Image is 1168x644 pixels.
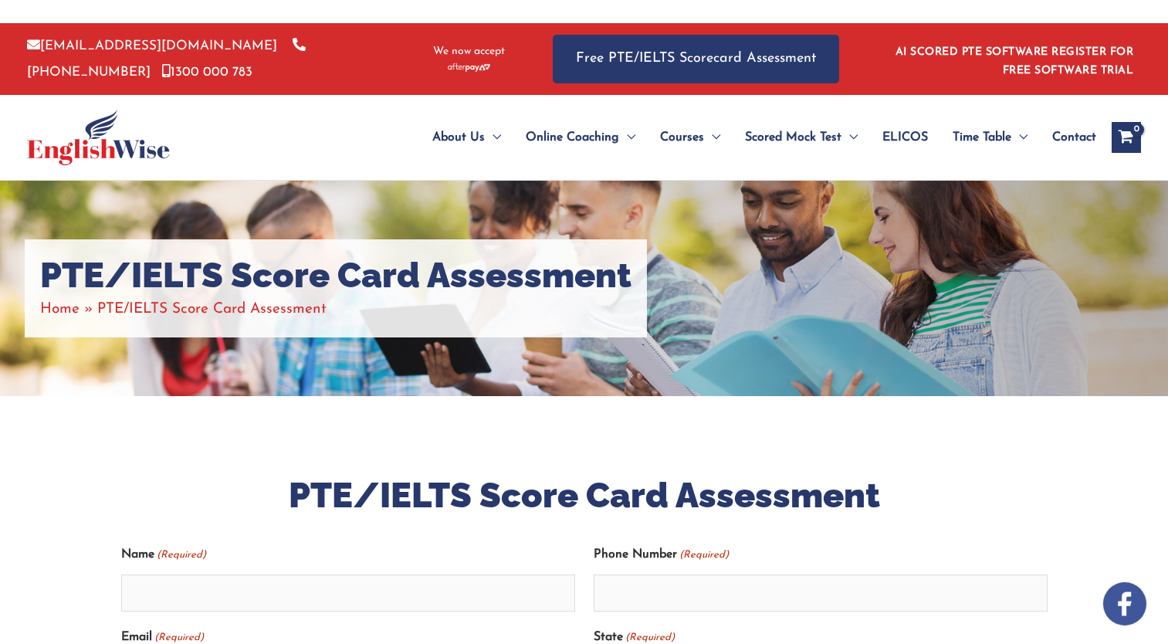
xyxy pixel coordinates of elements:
[1040,110,1096,164] a: Contact
[648,110,733,164] a: CoursesMenu Toggle
[594,542,729,568] label: Phone Number
[40,297,631,322] nav: Breadcrumbs
[1011,110,1028,164] span: Menu Toggle
[97,302,327,317] span: PTE/IELTS Score Card Assessment
[395,110,1096,164] nav: Site Navigation: Main Menu
[660,110,704,164] span: Courses
[678,542,729,568] span: (Required)
[432,110,485,164] span: About Us
[155,542,206,568] span: (Required)
[940,110,1040,164] a: Time TableMenu Toggle
[704,110,720,164] span: Menu Toggle
[733,110,870,164] a: Scored Mock TestMenu Toggle
[1052,110,1096,164] span: Contact
[420,110,513,164] a: About UsMenu Toggle
[870,110,940,164] a: ELICOS
[27,110,170,165] img: cropped-ew-logo
[882,110,928,164] span: ELICOS
[27,39,306,78] a: [PHONE_NUMBER]
[513,110,648,164] a: Online CoachingMenu Toggle
[40,255,631,297] h1: PTE/IELTS Score Card Assessment
[40,302,80,317] a: Home
[526,110,619,164] span: Online Coaching
[895,46,1134,76] a: AI SCORED PTE SOFTWARE REGISTER FOR FREE SOFTWARE TRIAL
[619,110,635,164] span: Menu Toggle
[886,34,1141,84] aside: Header Widget 1
[448,63,490,72] img: Afterpay-Logo
[121,542,206,568] label: Name
[1112,122,1141,153] a: View Shopping Cart, empty
[1103,582,1146,625] img: white-facebook.png
[553,35,839,83] a: Free PTE/IELTS Scorecard Assessment
[485,110,501,164] span: Menu Toggle
[162,66,252,79] a: 1300 000 783
[121,473,1048,519] h2: PTE/IELTS Score Card Assessment
[841,110,858,164] span: Menu Toggle
[745,110,841,164] span: Scored Mock Test
[433,44,505,59] span: We now accept
[953,110,1011,164] span: Time Table
[27,39,277,53] a: [EMAIL_ADDRESS][DOMAIN_NAME]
